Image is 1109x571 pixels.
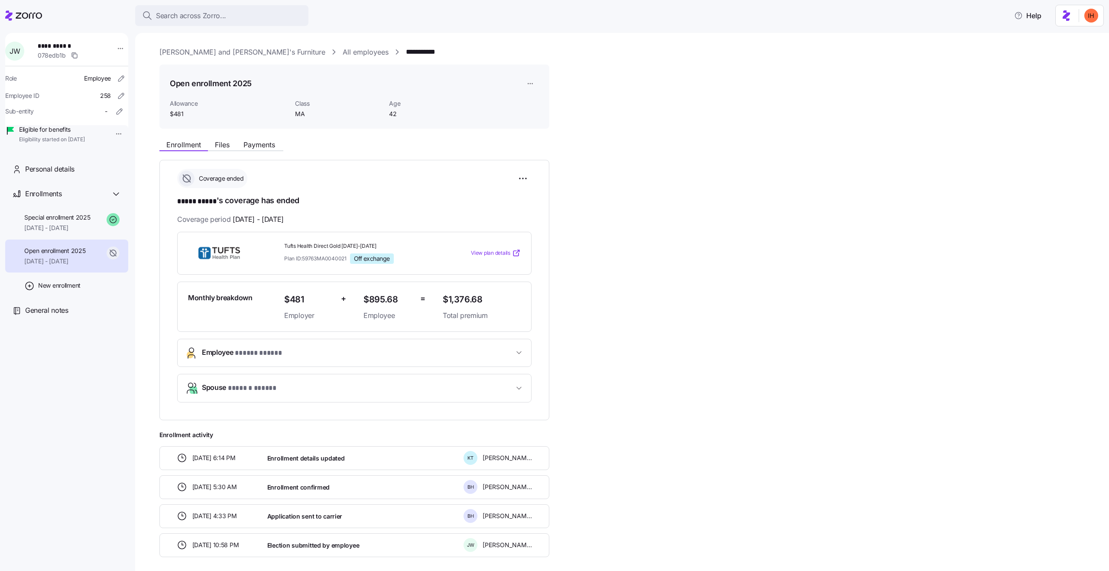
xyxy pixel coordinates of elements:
span: = [420,292,425,305]
span: 258 [100,91,111,100]
span: Enrollment [166,141,201,148]
span: Files [215,141,230,148]
span: [DATE] - [DATE] [24,224,91,232]
a: View plan details [471,249,521,257]
span: General notes [25,305,68,316]
span: $1,376.68 [443,292,521,307]
span: $481 [284,292,334,307]
span: Employer [284,310,334,321]
span: [PERSON_NAME] [483,454,532,462]
img: THP Direct [188,243,250,263]
span: Role [5,74,17,83]
span: Plan ID: 59763MA0040021 [284,255,347,262]
span: [DATE] 4:33 PM [192,512,237,520]
span: Allowance [170,99,288,108]
h1: Open enrollment 2025 [170,78,252,89]
span: Total premium [443,310,521,321]
span: B H [467,514,474,519]
span: Employee [363,310,413,321]
span: [DATE] 5:30 AM [192,483,237,491]
span: Eligible for benefits [19,125,85,134]
span: Employee ID [5,91,39,100]
a: [PERSON_NAME] and [PERSON_NAME]'s Furniture [159,47,325,58]
span: [PERSON_NAME] [483,483,532,491]
span: View plan details [471,249,510,257]
span: Employee [202,347,282,359]
span: MA [295,110,382,118]
button: Help [1007,7,1048,24]
span: Spouse [202,382,276,394]
span: 42 [389,110,476,118]
span: K T [467,456,473,461]
span: [DATE] - [DATE] [233,214,284,225]
img: f3711480c2c985a33e19d88a07d4c111 [1084,9,1098,23]
span: $895.68 [363,292,413,307]
span: [DATE] - [DATE] [24,257,85,266]
span: Tufts Health Direct Gold [DATE]-[DATE] [284,243,436,250]
span: Payments [243,141,275,148]
span: Help [1014,10,1041,21]
span: Open enrollment 2025 [24,247,85,255]
span: Personal details [25,164,75,175]
span: Coverage ended [196,174,243,183]
span: Eligibility started on [DATE] [19,136,85,143]
span: [PERSON_NAME] [483,541,532,549]
span: Enrollment details updated [267,454,345,463]
span: + [341,292,346,305]
span: Age [389,99,476,108]
span: [DATE] 10:58 PM [192,541,239,549]
span: 078edb1b [38,51,66,60]
span: Employee [84,74,111,83]
span: Election submitted by employee [267,541,360,550]
span: Enrollment confirmed [267,483,330,492]
span: Search across Zorro... [156,10,226,21]
span: Special enrollment 2025 [24,213,91,222]
span: Coverage period [177,214,284,225]
span: Application sent to carrier [267,512,342,521]
span: [DATE] 6:14 PM [192,454,236,462]
span: B H [467,485,474,490]
span: $481 [170,110,288,118]
span: Enrollment activity [159,431,549,439]
span: Off exchange [354,255,390,263]
span: [PERSON_NAME] [483,512,532,520]
span: J W [467,543,474,548]
span: J W [10,48,20,55]
a: All employees [343,47,389,58]
span: - [105,107,107,116]
span: Enrollments [25,188,62,199]
span: New enrollment [38,281,81,290]
h1: 's coverage has ended [177,195,532,207]
button: Search across Zorro... [135,5,308,26]
span: Class [295,99,382,108]
span: Sub-entity [5,107,34,116]
span: Monthly breakdown [188,292,253,303]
